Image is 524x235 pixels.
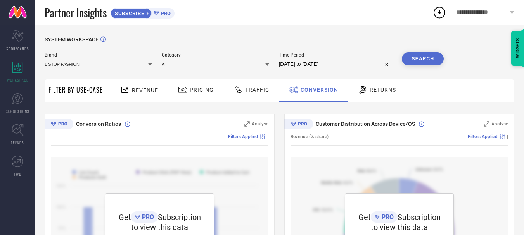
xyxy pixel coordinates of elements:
div: Premium [45,119,73,130]
span: Subscription [158,213,201,222]
span: to view this data [131,223,188,232]
span: SUBSCRIBE [111,10,146,16]
span: FWD [14,171,21,177]
span: SYSTEM WORKSPACE [45,36,99,43]
span: Analyse [491,121,508,127]
input: Select time period [279,60,393,69]
svg: Zoom [484,121,489,127]
span: Filters Applied [468,134,498,139]
span: | [267,134,268,139]
span: PRO [159,10,171,16]
span: | [507,134,508,139]
span: Get [119,213,131,222]
span: Partner Insights [45,5,107,21]
span: TRENDS [11,140,24,146]
span: to view this data [371,223,428,232]
span: Customer Distribution Across Device/OS [316,121,415,127]
span: SCORECARDS [6,46,29,51]
div: Premium [284,119,313,130]
span: Brand [45,52,152,58]
span: WORKSPACE [7,77,28,83]
span: Subscription [398,213,441,222]
span: Pricing [190,87,214,93]
span: Conversion Ratios [76,121,121,127]
a: SUBSCRIBEPRO [111,6,175,19]
span: Revenue [132,87,158,93]
span: Analyse [252,121,268,127]
span: Revenue (% share) [291,134,329,139]
span: Filter By Use-Case [48,85,103,94]
span: PRO [380,213,394,221]
button: Search [402,52,444,65]
span: Time Period [279,52,393,58]
span: Conversion [301,87,338,93]
div: Open download list [432,5,446,19]
span: Returns [370,87,396,93]
span: Get [358,213,371,222]
span: SUGGESTIONS [6,108,29,114]
span: Traffic [245,87,269,93]
span: Filters Applied [228,134,258,139]
svg: Zoom [244,121,250,127]
span: PRO [140,213,154,221]
span: Category [162,52,269,58]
